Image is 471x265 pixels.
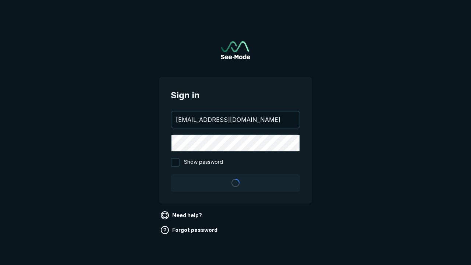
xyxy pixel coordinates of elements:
input: your@email.com [171,112,300,128]
span: Show password [184,158,223,167]
span: Sign in [171,89,300,102]
img: See-Mode Logo [221,41,250,59]
a: Forgot password [159,224,220,236]
a: Need help? [159,209,205,221]
a: Go to sign in [221,41,250,59]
